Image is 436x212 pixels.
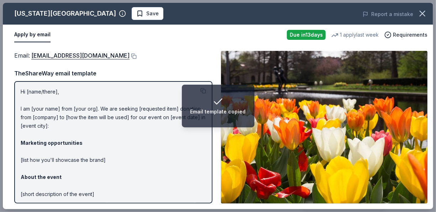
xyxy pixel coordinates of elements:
button: Report a mistake [363,10,413,18]
strong: Marketing opportunities [21,140,83,146]
div: 1 apply last week [331,31,379,39]
button: Requirements [384,31,427,39]
strong: About the event [21,174,62,180]
div: TheShareWay email template [14,69,212,78]
div: Email template copied [190,107,246,116]
span: Save [146,9,159,18]
a: [EMAIL_ADDRESS][DOMAIN_NAME] [31,51,130,60]
span: Email : [14,52,130,59]
span: Requirements [393,31,427,39]
img: Image for Missouri Botanical Garden [221,51,427,203]
button: Save [132,7,163,20]
div: [US_STATE][GEOGRAPHIC_DATA] [14,8,116,19]
div: Due in 13 days [287,30,326,40]
button: Apply by email [14,27,51,42]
